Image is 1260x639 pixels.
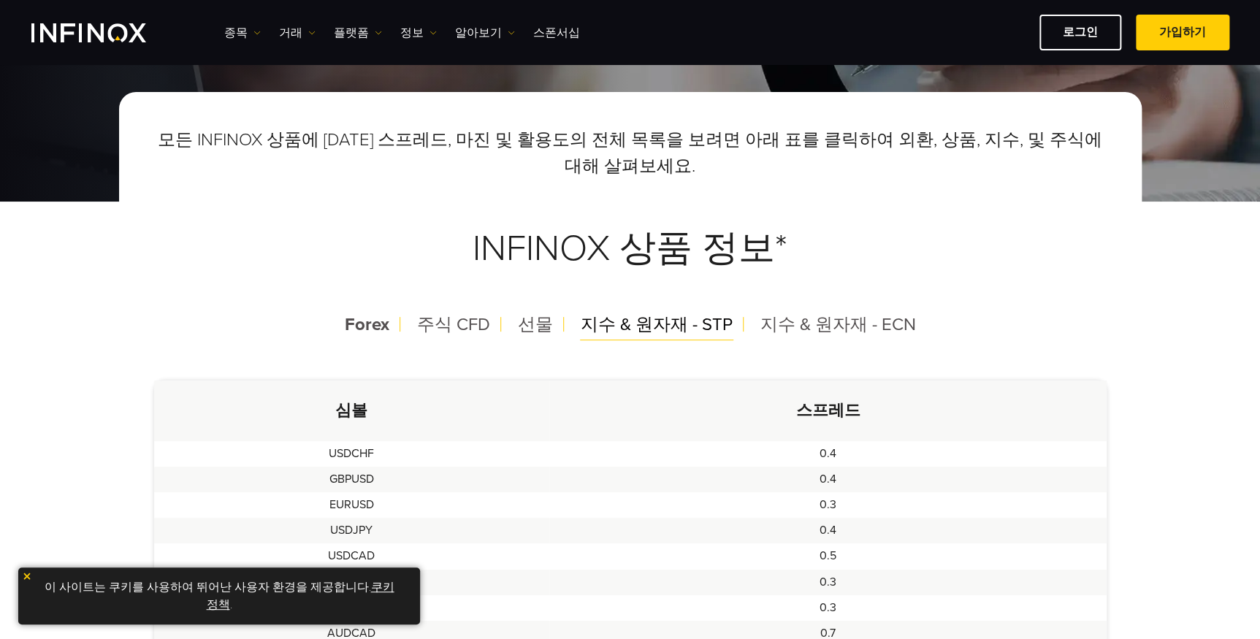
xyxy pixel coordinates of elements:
[154,518,550,543] td: USDJPY
[417,314,490,335] span: 주식 CFD
[154,380,550,441] th: 심볼
[533,24,580,42] a: 스폰서십
[518,314,553,335] span: 선물
[154,467,550,492] td: GBPUSD
[549,595,1106,621] td: 0.3
[154,492,550,518] td: EURUSD
[400,24,437,42] a: 정보
[455,24,515,42] a: 알아보기
[1039,15,1121,50] a: 로그인
[549,518,1106,543] td: 0.4
[549,380,1106,441] th: 스프레드
[154,191,1107,306] h3: INFINOX 상품 정보*
[549,492,1106,518] td: 0.3
[154,441,550,467] td: USDCHF
[581,314,733,335] span: 지수 & 원자재 - STP
[345,314,389,335] span: Forex
[279,24,316,42] a: 거래
[334,24,382,42] a: 플랫폼
[549,467,1106,492] td: 0.4
[1136,15,1229,50] a: 가입하기
[549,441,1106,467] td: 0.4
[154,127,1107,180] p: 모든 INFINOX 상품에 [DATE] 스프레드, 마진 및 활용도의 전체 목록을 보려면 아래 표를 클릭하여 외환, 상품, 지수, 및 주식에 대해 살펴보세요.
[31,23,180,42] a: INFINOX Logo
[224,24,261,42] a: 종목
[549,543,1106,569] td: 0.5
[26,575,413,617] p: 이 사이트는 쿠키를 사용하여 뛰어난 사용자 환경을 제공합니다. .
[154,543,550,569] td: USDCAD
[549,570,1106,595] td: 0.3
[22,571,32,581] img: yellow close icon
[760,314,916,335] span: 지수 & 원자재 - ECN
